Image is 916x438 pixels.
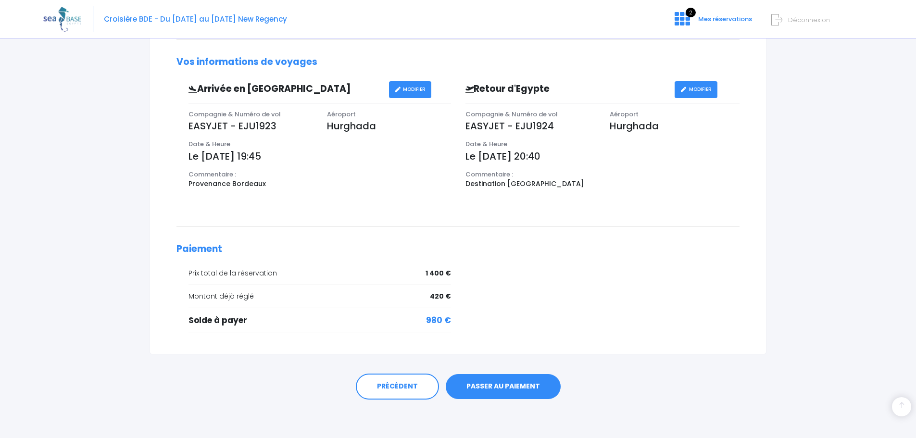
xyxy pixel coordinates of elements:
[465,179,740,189] p: Destination [GEOGRAPHIC_DATA]
[327,119,451,133] p: Hurghada
[675,81,717,98] a: MODIFIER
[610,119,740,133] p: Hurghada
[686,8,696,17] span: 2
[176,57,740,68] h2: Vos informations de voyages
[188,314,451,327] div: Solde à payer
[104,14,287,24] span: Croisière BDE - Du [DATE] au [DATE] New Regency
[188,139,230,149] span: Date & Heure
[667,18,758,27] a: 2 Mes réservations
[458,84,675,95] h3: Retour d'Egypte
[188,179,451,189] p: Provenance Bordeaux
[465,119,595,133] p: EASYJET - EJU1924
[389,81,432,98] a: MODIFIER
[465,170,513,179] span: Commentaire :
[465,149,740,163] p: Le [DATE] 20:40
[426,314,451,327] span: 980 €
[426,268,451,278] span: 1 400 €
[788,15,830,25] span: Déconnexion
[356,374,439,400] a: PRÉCÉDENT
[610,110,639,119] span: Aéroport
[327,110,356,119] span: Aéroport
[465,110,558,119] span: Compagnie & Numéro de vol
[188,170,236,179] span: Commentaire :
[181,84,389,95] h3: Arrivée en [GEOGRAPHIC_DATA]
[698,14,752,24] span: Mes réservations
[188,119,313,133] p: EASYJET - EJU1923
[446,374,561,399] a: PASSER AU PAIEMENT
[465,139,507,149] span: Date & Heure
[188,110,281,119] span: Compagnie & Numéro de vol
[188,149,451,163] p: Le [DATE] 19:45
[188,268,451,278] div: Prix total de la réservation
[176,244,740,255] h2: Paiement
[188,291,451,301] div: Montant déjà réglé
[430,291,451,301] span: 420 €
